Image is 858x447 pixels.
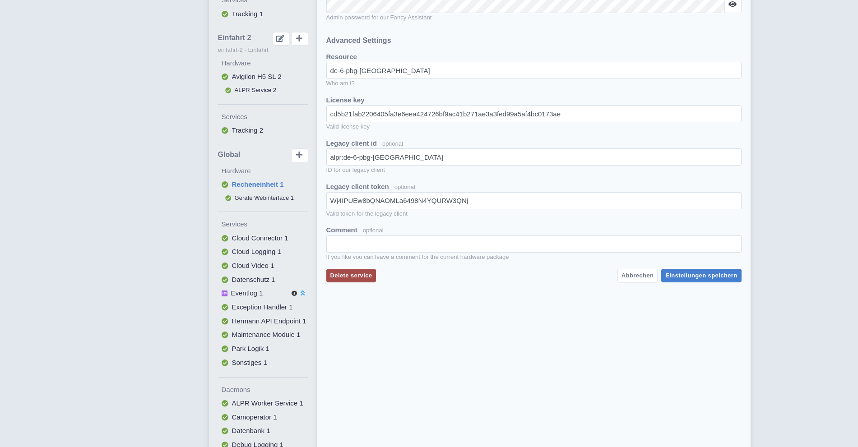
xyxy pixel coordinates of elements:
span: Global [218,151,241,159]
span: Hermann API Endpoint 1 [232,317,306,325]
button: Datenschutz 1 [218,273,308,287]
button: Datenbank 1 [218,424,308,438]
span: Tracking 1 [232,10,263,18]
small: ID for our legacy client [326,166,742,175]
button: Delete service [326,269,376,283]
small: If you like you can leave a comment for the current hardware package [326,253,742,262]
button: Maintenance Module 1 [218,328,308,342]
span: Eventlog 1 [231,289,263,297]
button: Camoperator 1 [218,410,308,424]
button: Avigilon H5 SL 2 [218,70,308,84]
button: Tracking 2 [218,124,308,138]
label: Resource [326,52,357,62]
label: Hardware [222,58,308,69]
small: einfahrt-2 - Einfahrt [218,46,308,55]
button: Cloud Logging 1 [218,245,308,259]
h5: Advanced Settings [326,37,742,45]
span: Datenbank 1 [232,427,270,434]
button: Hermann API Endpoint 1 [218,314,308,328]
span: Tracking 2 [232,126,263,134]
button: Cloud Connector 1 [218,231,308,245]
small: Valid license key [326,122,742,131]
span: Delete service [330,272,372,279]
span: Sonstiges 1 [232,359,267,366]
span: optional [394,184,415,190]
span: Geräte Webinterface 1 [235,194,294,201]
span: ALPR Service 2 [235,87,277,93]
label: License key [326,95,365,106]
span: Einfahrt 2 [218,34,251,42]
span: optional [382,140,403,147]
input: §{ogclient_token} [326,105,742,122]
button: Eventlog 1 [218,286,308,300]
span: Cloud Video 1 [232,262,274,269]
input: §{ogclient_resource} [326,62,742,79]
button: Einstellungen speichern [661,269,741,283]
span: optional [363,227,384,234]
button: ALPR Service 2 [218,84,308,97]
button: Recheneinheit 1 [218,178,308,192]
span: Recheneinheit 1 [232,180,284,188]
span: Cloud Logging 1 [232,248,281,255]
span: Avigilon H5 SL 2 [232,73,282,80]
button: Park Logik 1 [218,342,308,356]
span: Datenschutz 1 [232,276,275,283]
button: Geräte Webinterface 1 [218,192,308,204]
label: Services [222,219,308,230]
button: Cloud Video 1 [218,259,308,273]
label: Legacy client id [326,138,377,149]
button: ALPR Worker Service 1 [218,396,308,410]
span: Einstellungen speichern [665,272,737,279]
span: Abbrechen [621,272,654,279]
span: Park Logik 1 [232,345,269,352]
span: Camoperator 1 [232,413,277,421]
span: Cloud Connector 1 [232,234,288,242]
label: Daemons [222,385,308,395]
button: Tracking 1 [218,7,308,21]
span: Maintenance Module 1 [232,331,301,338]
small: Admin password for our Fancy Assistant [326,13,742,22]
button: Abbrechen [617,269,658,283]
span: Exception Handler 1 [232,303,293,311]
button: Exception Handler 1 [218,300,308,314]
small: Who am I? [326,79,742,88]
span: ALPR Worker Service 1 [232,399,303,407]
label: Hardware [222,166,308,176]
button: Sonstiges 1 [218,356,308,370]
label: Services [222,112,308,122]
label: Comment [326,225,357,235]
label: Legacy client token [326,182,389,192]
small: Valid token for the legacy client [326,209,742,218]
